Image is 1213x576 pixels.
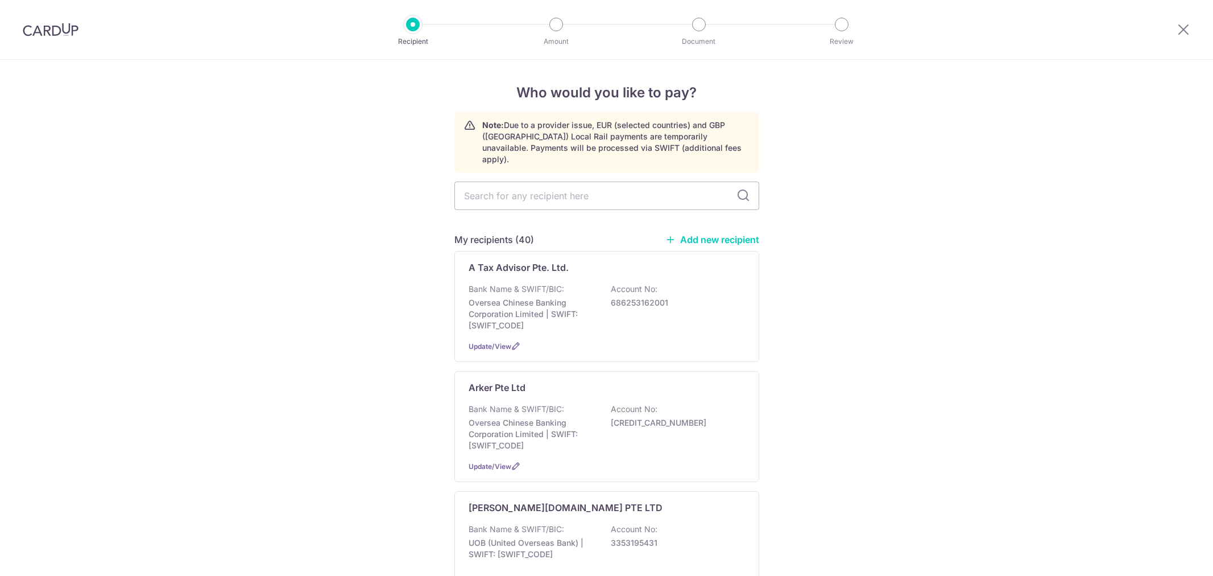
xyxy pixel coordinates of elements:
[469,537,596,560] p: UOB (United Overseas Bank) | SWIFT: [SWIFT_CODE]
[482,120,504,130] strong: Note:
[469,524,564,535] p: Bank Name & SWIFT/BIC:
[469,261,569,274] p: A Tax Advisor Pte. Ltd.
[611,537,738,549] p: 3353195431
[611,283,657,295] p: Account No:
[469,404,564,415] p: Bank Name & SWIFT/BIC:
[800,36,884,47] p: Review
[1140,542,1202,570] iframe: Opens a widget where you can find more information
[454,182,759,210] input: Search for any recipient here
[514,36,598,47] p: Amount
[611,297,738,308] p: 686253162001
[454,233,534,246] h5: My recipients (40)
[454,83,759,103] h4: Who would you like to pay?
[469,417,596,451] p: Oversea Chinese Banking Corporation Limited | SWIFT: [SWIFT_CODE]
[371,36,455,47] p: Recipient
[482,120,750,165] p: Due to a provider issue, EUR (selected countries) and GBP ([GEOGRAPHIC_DATA]) Local Rail payments...
[469,342,511,351] a: Update/View
[469,297,596,331] p: Oversea Chinese Banking Corporation Limited | SWIFT: [SWIFT_CODE]
[611,417,738,429] p: [CREDIT_CARD_NUMBER]
[469,501,663,515] p: [PERSON_NAME][DOMAIN_NAME] PTE LTD
[611,524,657,535] p: Account No:
[611,404,657,415] p: Account No:
[469,462,511,471] a: Update/View
[665,234,759,245] a: Add new recipient
[23,23,78,36] img: CardUp
[469,381,525,394] p: Arker Pte Ltd
[469,283,564,295] p: Bank Name & SWIFT/BIC:
[657,36,741,47] p: Document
